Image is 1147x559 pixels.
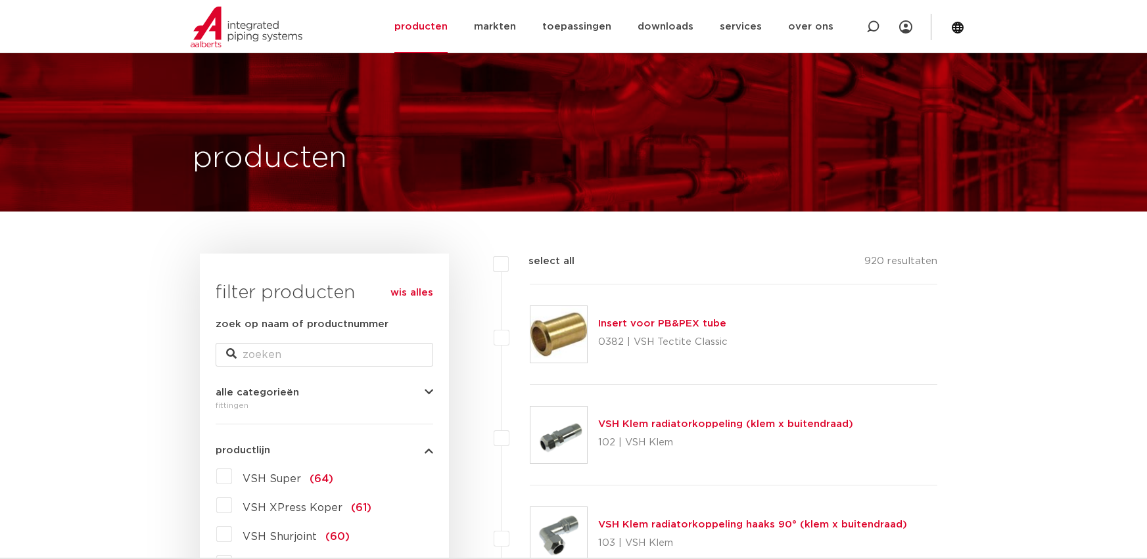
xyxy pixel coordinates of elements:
[598,332,728,353] p: 0382 | VSH Tectite Classic
[216,343,433,367] input: zoeken
[216,388,299,397] span: alle categorieën
[216,445,433,455] button: productlijn
[243,474,301,484] span: VSH Super
[530,306,587,363] img: Thumbnail for Insert voor PB&PEX tube
[598,432,853,453] p: 102 | VSH Klem
[216,445,270,455] span: productlijn
[598,520,907,529] a: VSH Klem radiatorkoppeling haaks 90° (klem x buitendraad)
[390,285,433,301] a: wis alles
[310,474,333,484] span: (64)
[216,317,388,332] label: zoek op naam of productnummer
[243,503,342,513] span: VSH XPress Koper
[243,531,317,542] span: VSH Shurjoint
[193,137,347,179] h1: producten
[598,319,726,328] a: Insert voor PB&PEX tube
[216,280,433,306] h3: filter producten
[216,388,433,397] button: alle categorieën
[351,503,371,513] span: (61)
[530,407,587,463] img: Thumbnail for VSH Klem radiatorkoppeling (klem x buitendraad)
[325,531,350,542] span: (60)
[509,254,574,269] label: select all
[598,419,853,429] a: VSH Klem radiatorkoppeling (klem x buitendraad)
[864,254,937,274] p: 920 resultaten
[216,397,433,413] div: fittingen
[598,533,907,554] p: 103 | VSH Klem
